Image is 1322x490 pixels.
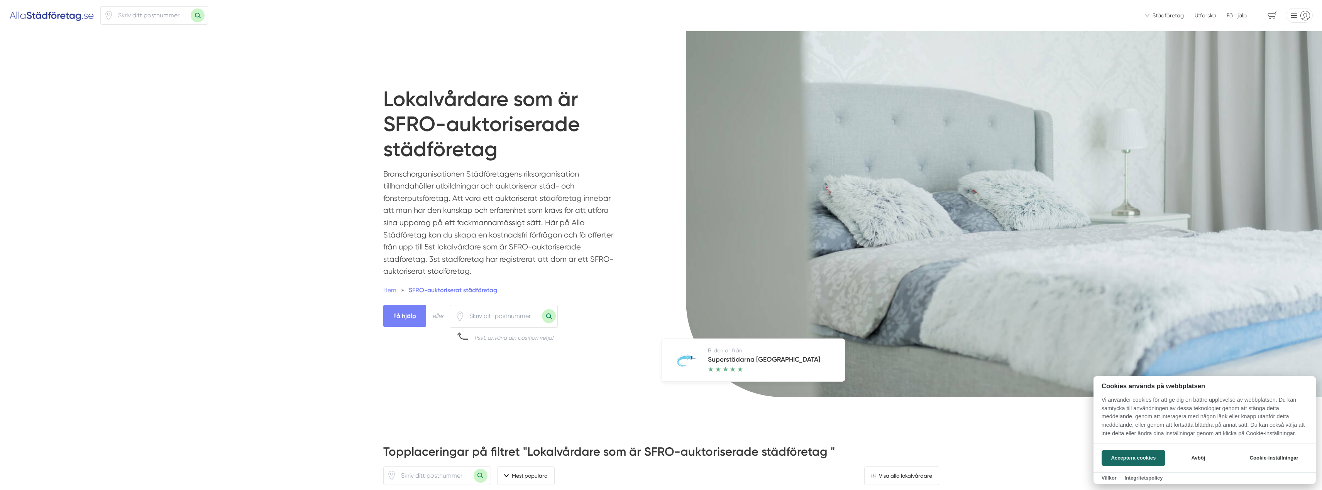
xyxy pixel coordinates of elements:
[1124,475,1163,481] a: Integritetspolicy
[1102,450,1165,466] button: Acceptera cookies
[1102,475,1117,481] a: Villkor
[1240,450,1308,466] button: Cookie-inställningar
[1093,382,1316,390] h2: Cookies används på webbplatsen
[1168,450,1229,466] button: Avböj
[1093,396,1316,443] p: Vi använder cookies för att ge dig en bättre upplevelse av webbplatsen. Du kan samtycka till anvä...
